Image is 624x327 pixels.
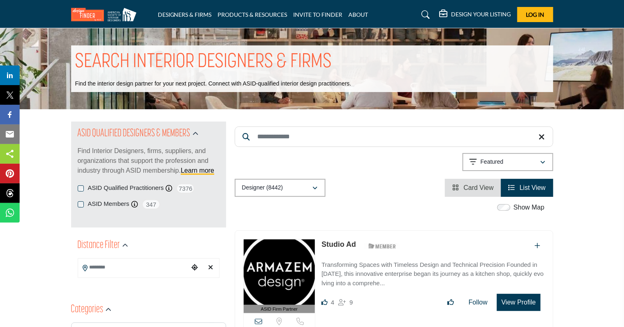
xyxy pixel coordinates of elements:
input: ASID Members checkbox [78,201,84,207]
img: ASID Members Badge Icon [364,241,401,251]
span: List View [520,184,546,191]
a: View List [508,184,545,191]
a: ABOUT [349,11,368,18]
a: Transforming Spaces with Timeless Design and Technical Precision Founded in [DATE], this innovati... [321,255,544,288]
span: 347 [142,199,160,210]
label: ASID Members [88,199,130,209]
button: Log In [517,7,553,22]
div: Followers [339,298,353,307]
span: Card View [464,184,494,191]
button: Like listing [442,294,459,311]
li: List View [501,179,553,197]
img: Site Logo [71,8,141,21]
span: 9 [350,299,353,306]
p: Studio Ad [321,239,356,250]
a: Search [413,8,435,21]
p: Designer (8442) [242,184,283,192]
label: Show Map [514,203,545,212]
h2: Distance Filter [78,238,120,253]
img: Studio Ad [244,239,315,305]
button: View Profile [497,294,540,311]
p: Transforming Spaces with Timeless Design and Technical Precision Founded in [DATE], this innovati... [321,260,544,288]
button: Designer (8442) [235,179,325,197]
button: Follow [463,294,493,311]
span: Log In [526,11,544,18]
p: Featured [480,158,503,166]
a: DESIGNERS & FIRMS [158,11,212,18]
input: ASID Qualified Practitioners checkbox [78,185,84,192]
span: ASID Firm Partner [261,306,298,313]
li: Card View [445,179,501,197]
i: Likes [321,299,328,305]
a: Add To List [535,242,541,249]
label: ASID Qualified Practitioners [88,183,164,193]
span: 4 [331,299,334,306]
a: ASID Firm Partner [244,239,315,313]
h2: Categories [71,302,103,317]
a: Learn more [181,167,214,174]
button: Featured [462,153,553,171]
h2: ASID QUALIFIED DESIGNERS & MEMBERS [78,126,191,141]
input: Search Location [78,259,189,275]
div: DESIGN YOUR LISTING [440,10,511,20]
span: 7376 [176,183,195,194]
a: PRODUCTS & RESOURCES [218,11,287,18]
input: Search Keyword [235,126,553,147]
a: View Card [452,184,494,191]
a: INVITE TO FINDER [294,11,343,18]
a: Studio Ad [321,240,356,248]
div: Choose your current location [189,259,201,277]
h5: DESIGN YOUR LISTING [451,11,511,18]
div: Clear search location [205,259,217,277]
p: Find Interior Designers, firms, suppliers, and organizations that support the profession and indu... [78,146,220,176]
p: Find the interior design partner for your next project. Connect with ASID-qualified interior desi... [75,80,351,88]
h1: SEARCH INTERIOR DESIGNERS & FIRMS [75,50,332,75]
